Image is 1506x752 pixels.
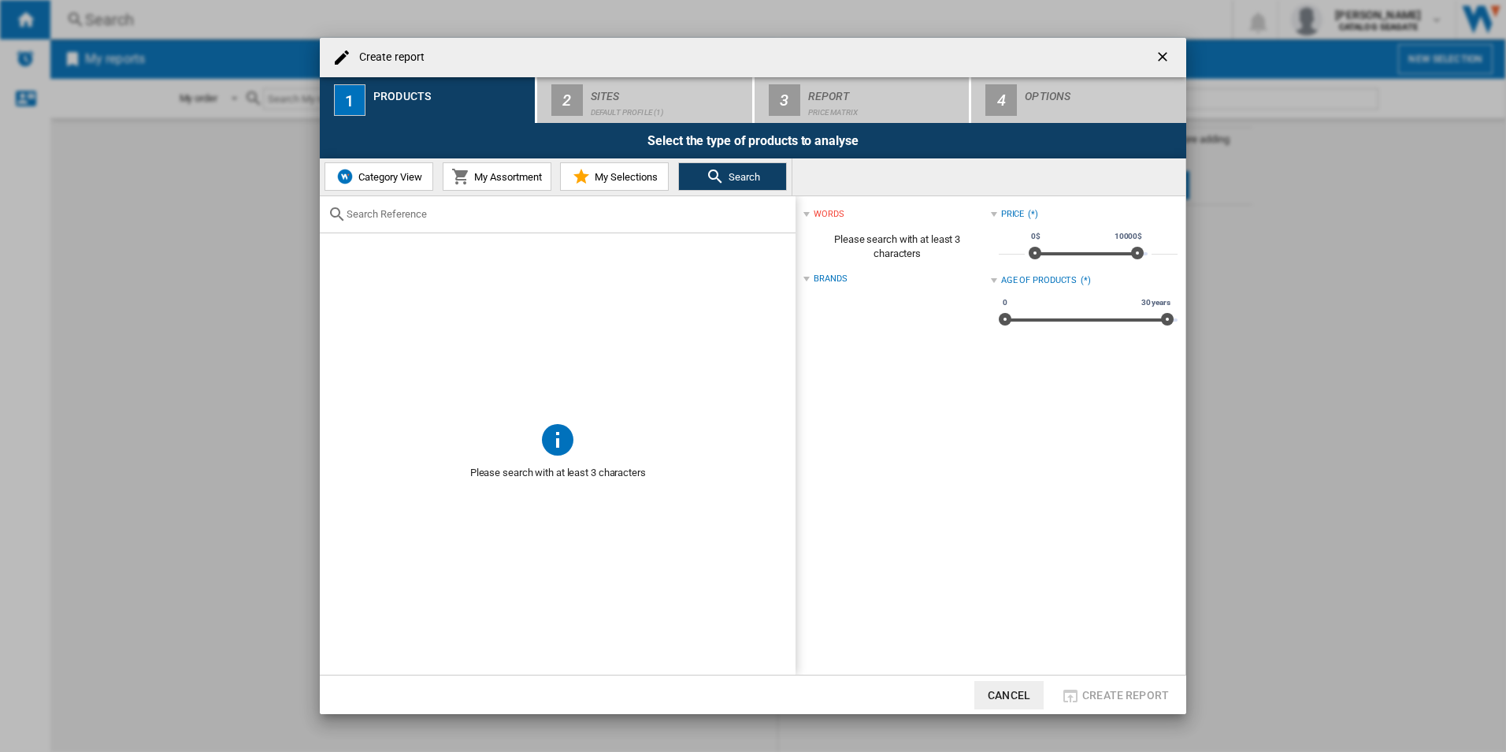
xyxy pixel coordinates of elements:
button: Create report [1056,681,1174,709]
div: Age of products [1001,274,1078,287]
div: Options [1025,84,1180,100]
div: 1 [334,84,365,116]
div: 4 [985,84,1017,116]
button: 1 Products [320,77,536,123]
span: Please search with at least 3 characters [320,458,796,488]
div: Select the type of products to analyse [320,123,1186,158]
span: 30 years [1139,296,1173,309]
div: Sites [591,84,746,100]
span: Create report [1082,689,1169,702]
h4: Create report [351,50,425,65]
span: Please search with at least 3 characters [803,225,990,269]
div: Products [373,84,529,100]
button: 3 Report Price Matrix [755,77,971,123]
div: Price [1001,208,1025,221]
span: 10000$ [1112,230,1144,243]
button: Search [678,162,787,191]
button: Category View [325,162,433,191]
button: 2 Sites Default profile (1) [537,77,754,123]
span: My Selections [591,171,658,183]
span: My Assortment [470,171,542,183]
div: Brands [814,273,847,285]
button: Cancel [974,681,1044,709]
ng-md-icon: getI18NText('BUTTONS.CLOSE_DIALOG') [1155,49,1174,68]
div: 2 [551,84,583,116]
div: Default profile (1) [591,100,746,117]
button: My Assortment [443,162,551,191]
span: 0$ [1029,230,1043,243]
button: getI18NText('BUTTONS.CLOSE_DIALOG') [1148,42,1180,73]
input: Search Reference [347,208,788,220]
span: Category View [354,171,422,183]
div: Report [808,84,963,100]
div: words [814,208,844,221]
button: 4 Options [971,77,1186,123]
div: 3 [769,84,800,116]
span: Search [725,171,760,183]
div: Price Matrix [808,100,963,117]
button: My Selections [560,162,669,191]
span: 0 [1000,296,1010,309]
img: wiser-icon-blue.png [336,167,354,186]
